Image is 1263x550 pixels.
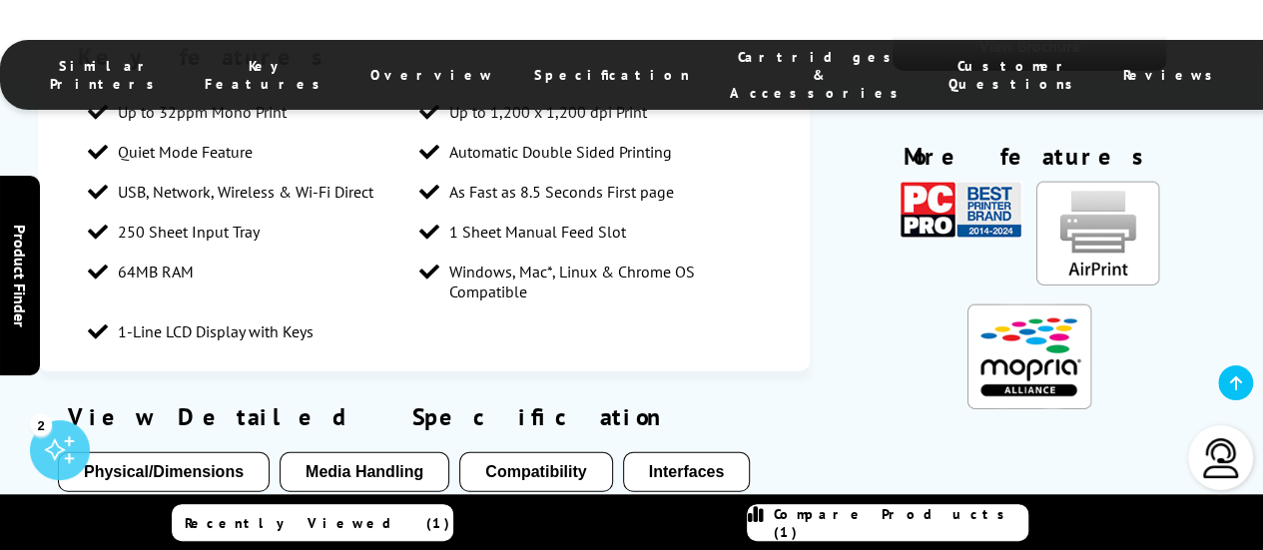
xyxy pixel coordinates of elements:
span: 250 Sheet Input Tray [118,222,260,242]
div: More features [893,141,1167,182]
span: Specification [534,66,690,84]
span: Overview [370,66,494,84]
span: Customer Questions [948,57,1083,93]
button: Interfaces [623,452,751,492]
span: Cartridges & Accessories [730,48,909,102]
button: Media Handling [280,452,449,492]
span: Compare Products (1) [774,505,1027,541]
span: As Fast as 8.5 Seconds First page [449,182,674,202]
img: user-headset-light.svg [1201,438,1241,478]
img: PC Pro Award [899,182,1022,238]
button: Physical/Dimensions [58,452,270,492]
span: Quiet Mode Feature [118,142,253,162]
span: Reviews [1123,66,1223,84]
span: 1-Line LCD Display with Keys [118,321,314,341]
span: Key Features [205,57,330,93]
span: USB, Network, Wireless & Wi-Fi Direct [118,182,373,202]
div: View Detailed Specification [58,401,790,432]
span: 64MB RAM [118,262,194,281]
button: Compatibility [459,452,612,492]
div: 2 [30,413,52,435]
span: Product Finder [10,224,30,326]
span: Recently Viewed (1) [185,514,450,532]
span: Automatic Double Sided Printing [449,142,672,162]
span: 1 Sheet Manual Feed Slot [449,222,626,242]
span: Similar Printers [50,57,165,93]
a: KeyFeatureModal85 [1036,270,1160,289]
img: AirPrint [1036,182,1160,285]
a: Recently Viewed (1) [172,504,453,541]
span: Windows, Mac*, Linux & Chrome OS Compatible [449,262,731,301]
a: KeyFeatureModal324 [967,393,1091,413]
img: Mopria Certified [967,304,1091,408]
a: Compare Products (1) [747,504,1028,541]
a: KeyFeatureModal353 [899,223,1022,243]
